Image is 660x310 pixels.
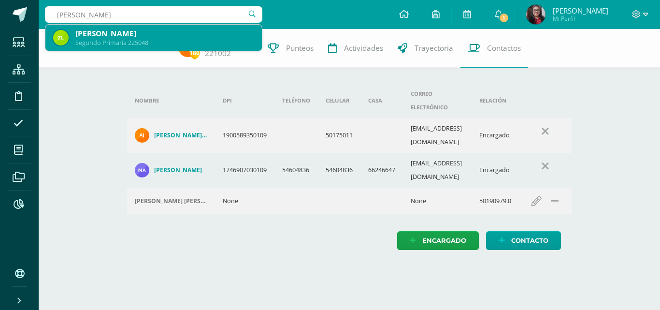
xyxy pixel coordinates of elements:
span: Contacto [511,232,548,250]
a: Trayectoria [390,29,460,68]
th: DPI [215,83,274,118]
span: Contactos [487,43,521,53]
span: [PERSON_NAME] [553,6,608,15]
h4: [PERSON_NAME] [PERSON_NAME] [154,132,207,139]
a: [PERSON_NAME] [PERSON_NAME] [135,128,207,143]
td: 1900589350109 [215,118,274,153]
a: Encargado [397,231,479,250]
h4: [PERSON_NAME] [PERSON_NAME] [135,197,207,205]
td: 66246647 [360,153,403,188]
td: [EMAIL_ADDRESS][DOMAIN_NAME] [403,118,472,153]
th: Casa [360,83,403,118]
div: Segundo Primaria 225048 [75,39,254,47]
h4: [PERSON_NAME] [154,166,202,174]
span: Mi Perfil [553,15,608,23]
a: Contacto [486,231,561,250]
span: Encargado [422,232,466,250]
input: Busca un usuario... [45,6,262,23]
span: 180 [189,47,200,59]
td: Encargado [472,153,519,188]
td: 54604836 [318,153,360,188]
th: Relación [472,83,519,118]
a: 221002 [205,48,231,59]
a: [PERSON_NAME] [135,163,207,177]
th: Teléfono [274,83,318,118]
span: Punteos [286,43,314,53]
th: Nombre [127,83,215,118]
a: Actividades [321,29,390,68]
span: Actividades [344,43,383,53]
div: Ajcip Vicente Martin Fernando [135,197,207,205]
span: Trayectoria [415,43,453,53]
div: [PERSON_NAME] [75,29,254,39]
td: Encargado [472,118,519,153]
img: 577c5892210aa1a7877a54092ae471d4.png [135,128,149,143]
a: Punteos [260,29,321,68]
img: 4f1d20c8bafb3cbeaa424ebc61ec86ed.png [526,5,545,24]
td: None [215,188,274,214]
td: [EMAIL_ADDRESS][DOMAIN_NAME] [403,153,472,188]
td: 50175011 [318,118,360,153]
img: 28e92f067ebb15c0a04bd76d4f7128a8.png [135,163,149,177]
a: Contactos [460,29,528,68]
th: Celular [318,83,360,118]
td: None [403,188,472,214]
span: 1 [499,13,509,23]
td: 50190979.0 [472,188,519,214]
td: 1746907030109 [215,153,274,188]
img: d0cfdfcd48ce53c44e0708683febd6a2.png [53,30,69,45]
th: Correo electrónico [403,83,472,118]
td: 54604836 [274,153,318,188]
